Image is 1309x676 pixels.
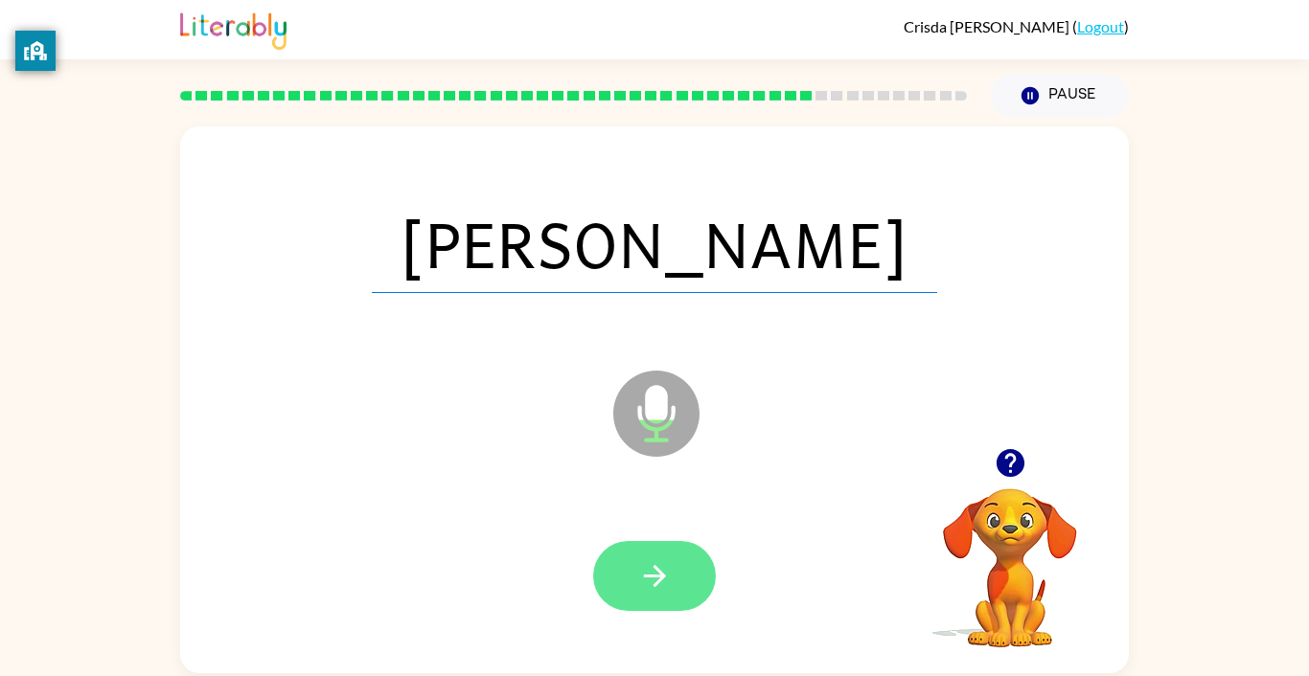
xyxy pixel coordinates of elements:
span: [PERSON_NAME] [372,193,937,293]
button: Pause [990,74,1129,118]
button: privacy banner [15,31,56,71]
div: ( ) [904,17,1129,35]
span: Crisda [PERSON_NAME] [904,17,1072,35]
img: Literably [180,8,287,50]
video: Your browser must support playing .mp4 files to use Literably. Please try using another browser. [914,459,1106,650]
a: Logout [1077,17,1124,35]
